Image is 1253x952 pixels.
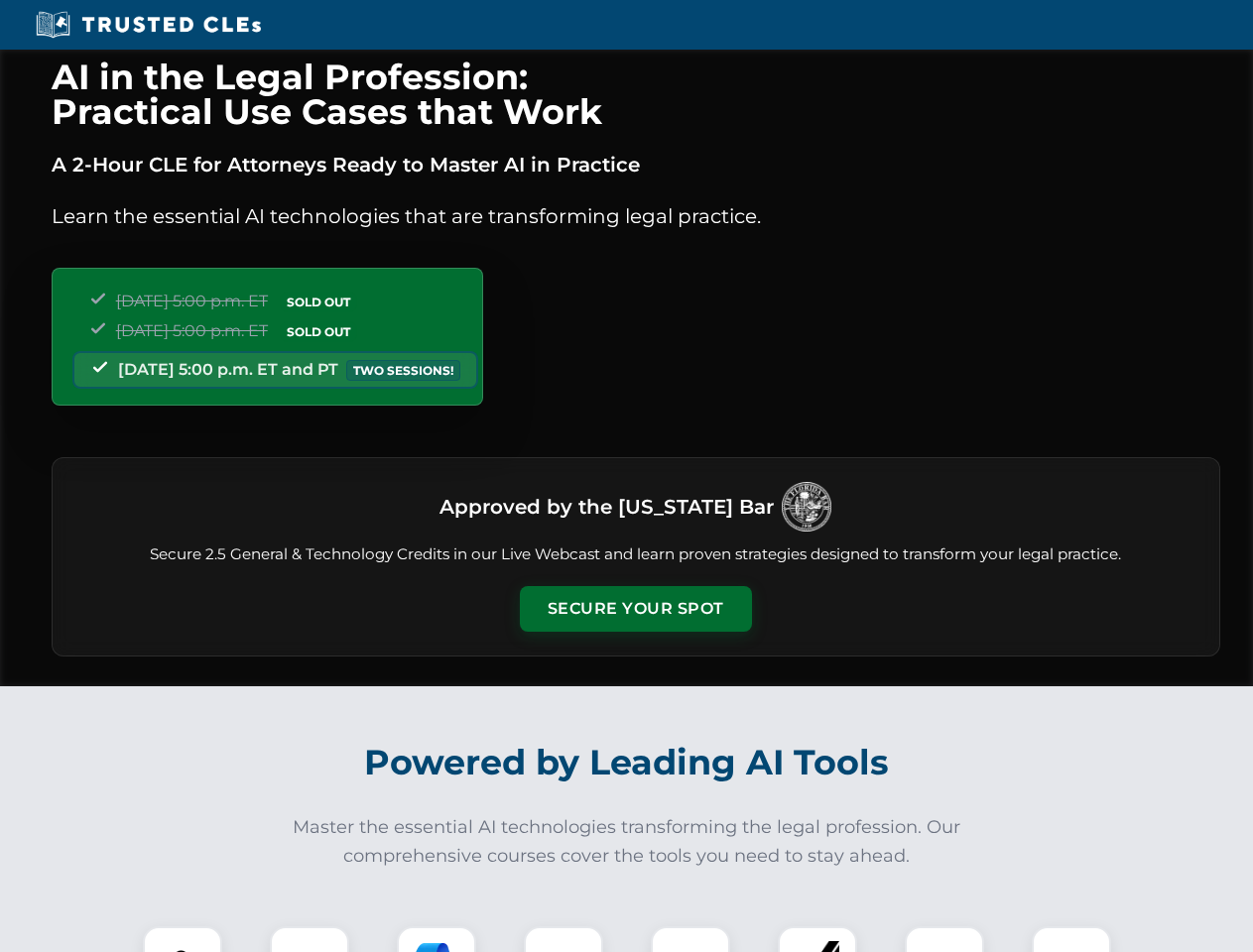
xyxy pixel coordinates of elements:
h3: Approved by the [US_STATE] Bar [439,489,774,525]
span: SOLD OUT [280,292,357,312]
span: [DATE] 5:00 p.m. ET [116,321,268,340]
span: [DATE] 5:00 p.m. ET [116,292,268,310]
img: Logo [782,482,831,532]
button: Secure Your Spot [520,586,752,632]
p: Learn the essential AI technologies that are transforming legal practice. [52,200,1220,232]
p: A 2-Hour CLE for Attorneys Ready to Master AI in Practice [52,149,1220,180]
p: Secure 2.5 General & Technology Credits in our Live Webcast and learn proven strategies designed ... [76,543,1195,566]
h2: Powered by Leading AI Tools [77,728,1177,797]
span: SOLD OUT [280,321,357,342]
h1: AI in the Legal Profession: Practical Use Cases that Work [52,59,1220,129]
img: Trusted CLEs [30,10,267,40]
p: Master the essential AI technologies transforming the legal profession. Our comprehensive courses... [280,813,974,871]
